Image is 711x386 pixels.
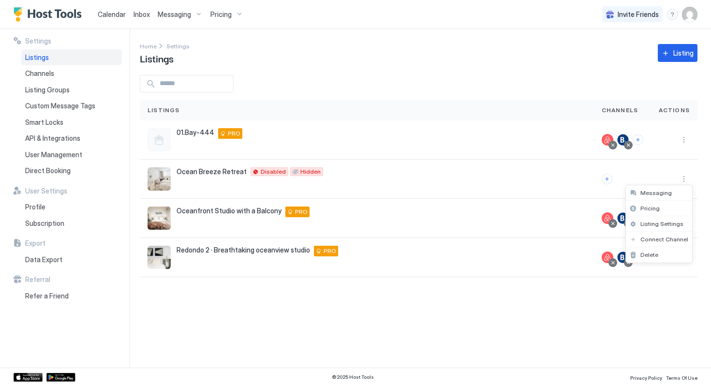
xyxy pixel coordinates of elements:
[640,236,688,243] span: Connect Channel
[640,220,683,227] span: Listing Settings
[640,189,672,196] span: Messaging
[640,205,660,212] span: Pricing
[640,251,658,258] span: Delete
[10,353,33,376] iframe: Intercom live chat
